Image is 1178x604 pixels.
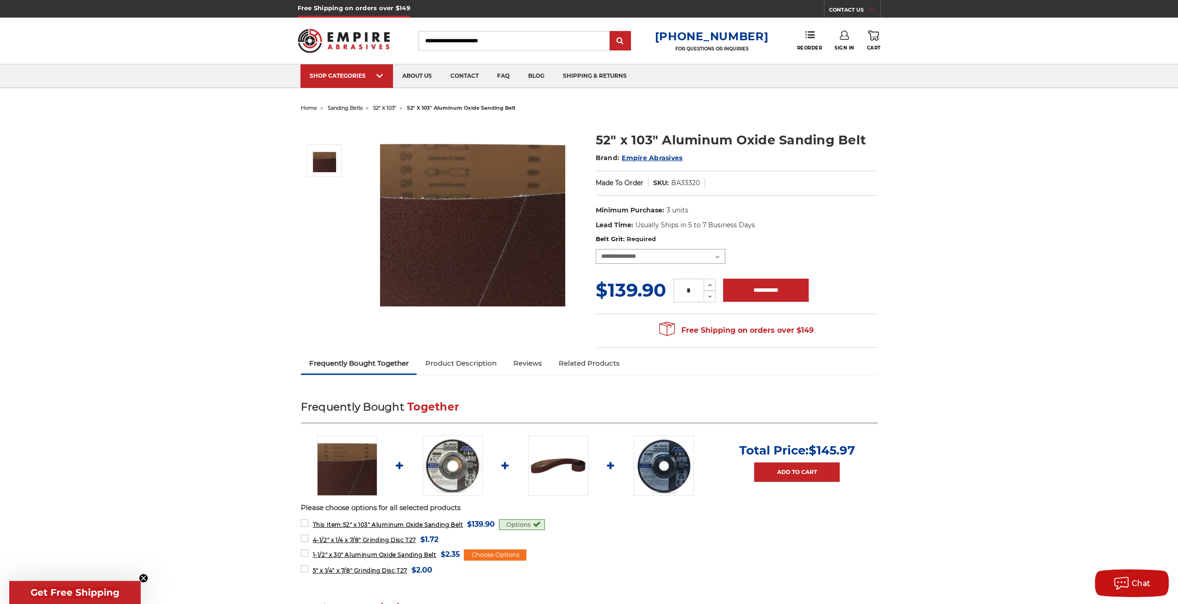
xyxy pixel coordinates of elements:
p: Total Price: [739,443,855,458]
a: Reviews [505,353,550,374]
span: Free Shipping on orders over $149 [659,321,814,340]
strong: This Item: [312,521,343,528]
span: 4-1/2" x 1/4 x 7/8" Grinding Disc T27 [312,536,416,543]
dd: Usually Ships in 5 to 7 Business Days [635,220,754,230]
a: Add to Cart [754,462,840,482]
span: $2.35 [440,548,460,560]
a: Empire Abrasives [622,154,682,162]
a: contact [441,64,488,88]
span: $139.90 [596,279,666,301]
a: Cart [866,31,880,51]
small: Required [626,235,655,243]
input: Submit [611,32,630,50]
a: Frequently Bought Together [301,353,417,374]
div: Choose Options [464,549,526,560]
div: SHOP CATEGORIES [310,72,384,79]
label: Belt Grit: [596,235,878,244]
a: 52" x 103" [373,105,396,111]
span: 52" x 103" aluminum oxide sanding belt [407,105,516,111]
span: 52" x 103" Aluminum Oxide Sanding Belt [312,521,463,528]
div: Options [499,519,545,530]
span: 1-1/2" x 30" Aluminum Oxide Sanding Belt [312,551,436,558]
a: [PHONE_NUMBER] [654,30,768,43]
span: Cart [866,45,880,51]
p: Please choose options for all selected products [301,503,878,513]
a: about us [393,64,441,88]
div: Get Free ShippingClose teaser [9,581,141,604]
p: FOR QUESTIONS OR INQUIRIES [654,46,768,52]
dd: 3 units [666,205,688,215]
img: 52" x 103" Aluminum Oxide Sanding Belt [317,436,377,496]
span: Chat [1132,579,1151,588]
span: Made To Order [596,179,643,187]
span: $145.97 [809,443,855,458]
span: Together [407,400,459,413]
a: blog [519,64,554,88]
dt: Minimum Purchase: [596,205,664,215]
a: faq [488,64,519,88]
span: $2.00 [411,564,432,576]
span: $1.72 [420,533,438,546]
button: Close teaser [139,573,148,583]
span: Reorder [797,45,822,51]
a: shipping & returns [554,64,636,88]
img: 52" x 103" Aluminum Oxide Sanding Belt [380,121,565,306]
span: Get Free Shipping [31,587,119,598]
span: Brand: [596,154,620,162]
span: 5" x 1/4" x 7/8" Grinding Disc T27 [312,567,407,574]
dt: Lead Time: [596,220,633,230]
a: Reorder [797,31,822,50]
a: Related Products [550,353,628,374]
img: 52" x 103" Aluminum Oxide Sanding Belt [313,149,336,172]
span: Frequently Bought [301,400,404,413]
dt: SKU: [653,178,669,188]
a: sanding belts [328,105,362,111]
a: CONTACT US [829,5,880,18]
span: Sign In [835,45,854,51]
a: home [301,105,317,111]
dd: BA33320 [671,178,700,188]
h1: 52" x 103" Aluminum Oxide Sanding Belt [596,131,878,149]
span: $139.90 [467,518,495,530]
a: Product Description [417,353,505,374]
button: Chat [1095,569,1169,597]
img: Empire Abrasives [298,23,390,59]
